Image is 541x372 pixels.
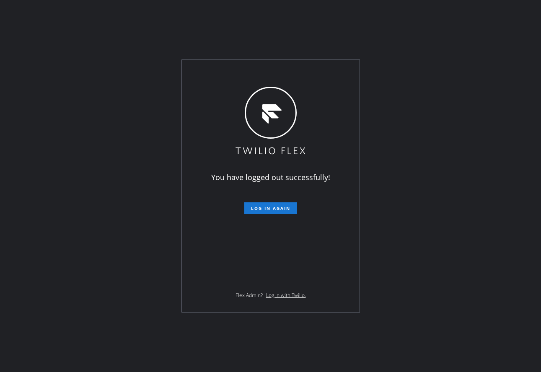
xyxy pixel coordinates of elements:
span: Log in again [251,205,290,211]
button: Log in again [244,202,297,214]
span: Flex Admin? [236,292,263,299]
a: Log in with Twilio. [266,292,306,299]
span: You have logged out successfully! [211,172,330,182]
